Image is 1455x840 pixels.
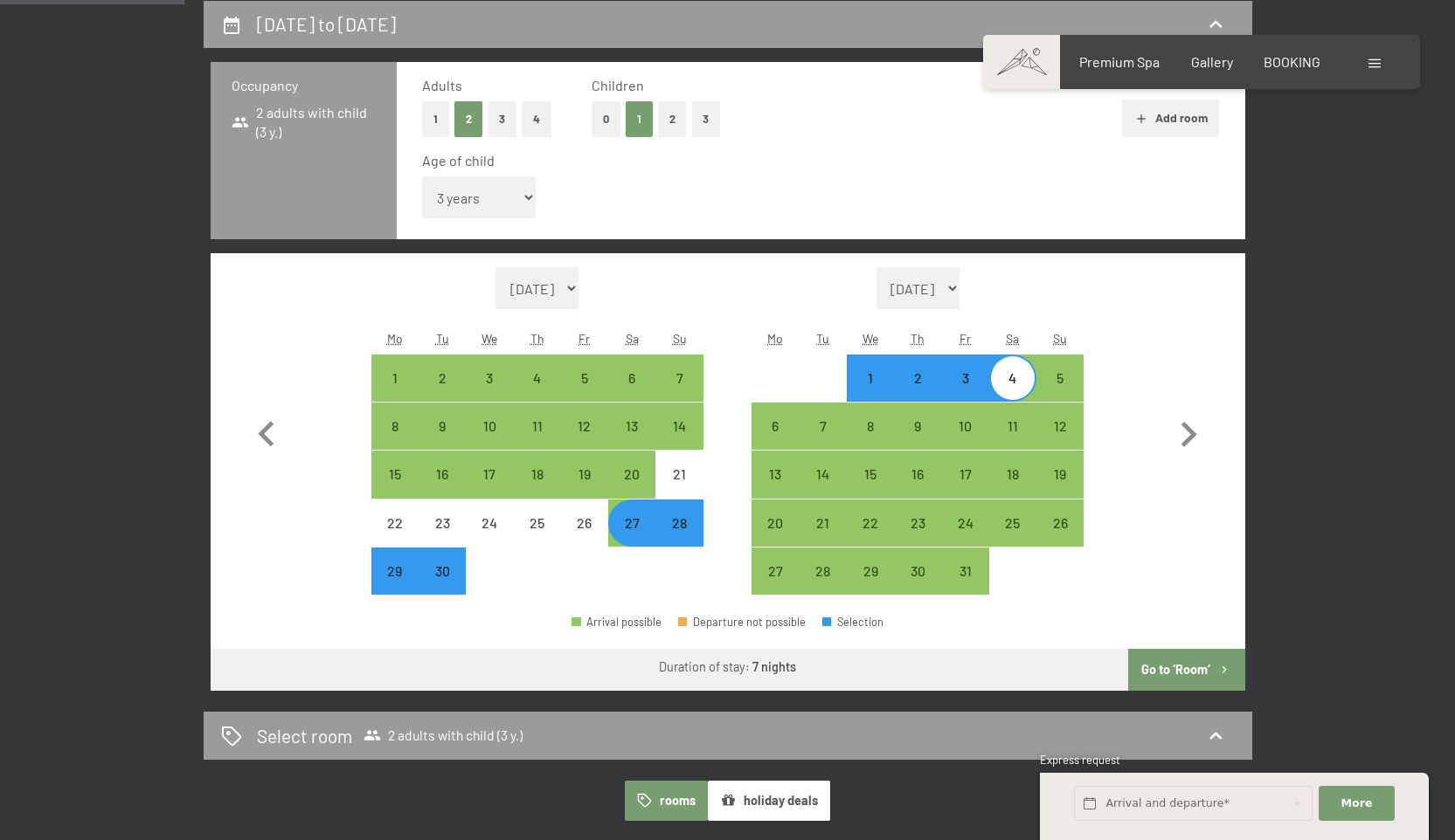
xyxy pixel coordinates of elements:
div: 28 [657,516,701,560]
div: Tue Jul 07 2026 [800,403,847,450]
div: Sun Jul 19 2026 [1036,451,1084,498]
div: 19 [1038,467,1082,511]
div: Arrival possible [419,403,466,450]
div: Sat Jun 06 2026 [608,355,655,402]
div: 24 [468,516,511,560]
div: Arrival possible [371,355,419,402]
div: 25 [991,516,1035,560]
span: Children [592,77,644,93]
div: Departure not possible [678,616,806,628]
div: Wed Jul 01 2026 [847,355,894,402]
div: Arrival possible [894,355,941,402]
div: Arrival possible [466,403,513,450]
div: 13 [610,419,654,463]
span: Adults [422,77,462,93]
button: Previous month [241,267,292,596]
div: Tue Jun 16 2026 [419,451,466,498]
button: 2 [454,101,483,137]
div: 1 [849,371,892,415]
div: Fri Jul 24 2026 [941,499,988,547]
div: Duration of stay: [659,658,796,676]
div: 18 [991,467,1035,511]
div: Arrival possible [941,451,988,498]
div: Thu Jun 25 2026 [514,499,561,547]
abbr: Saturday [626,331,639,346]
abbr: Sunday [1053,331,1067,346]
div: Tue Jul 14 2026 [800,451,847,498]
button: Next month [1163,267,1214,596]
div: Sat Jul 04 2026 [989,355,1036,402]
div: Arrival possible [655,403,703,450]
div: Arrival possible [1036,403,1084,450]
div: 21 [657,467,701,511]
button: Go to ‘Room’ [1128,649,1244,691]
b: 7 nights [752,659,796,674]
div: Thu Jun 18 2026 [514,451,561,498]
div: 25 [516,516,559,560]
div: 7 [657,371,701,415]
div: Arrival possible [752,547,799,595]
button: 4 [522,101,551,137]
div: Arrival possible [989,355,1036,402]
div: Fri Jul 10 2026 [941,403,988,450]
div: Arrival not possible [466,499,513,547]
div: Sat Jul 25 2026 [989,499,1036,547]
div: 11 [516,419,559,463]
div: Mon Jun 01 2026 [371,355,419,402]
div: Mon Jun 29 2026 [371,547,419,595]
div: Arrival possible [941,499,988,547]
span: Express request [1040,753,1120,767]
div: Fri Jun 26 2026 [561,499,608,547]
div: 7 [801,419,845,463]
div: Thu Jun 04 2026 [514,355,561,402]
div: Mon Jul 06 2026 [752,403,799,450]
div: 21 [801,516,845,560]
div: Arrival possible [608,451,655,498]
span: More [1341,795,1373,811]
div: 17 [943,467,987,511]
div: Mon Jun 15 2026 [371,451,419,498]
div: Age of child [422,151,1206,170]
div: 12 [1038,419,1082,463]
div: Selection [822,616,883,628]
div: Arrival possible [989,499,1036,547]
div: Arrival possible [847,499,894,547]
div: Arrival possible [514,451,561,498]
div: Arrival possible [655,355,703,402]
div: Mon Jul 20 2026 [752,499,799,547]
div: 16 [896,467,939,511]
div: 26 [563,516,606,560]
span: BOOKING [1264,53,1320,70]
div: Sun Jun 28 2026 [655,499,703,547]
abbr: Wednesday [863,331,878,346]
div: Arrival possible [514,403,561,450]
div: 13 [753,467,797,511]
div: Arrival possible [941,403,988,450]
div: 30 [896,564,939,608]
div: Sat Jun 27 2026 [608,499,655,547]
button: 0 [592,101,620,137]
div: 5 [1038,371,1082,415]
button: 2 [658,101,687,137]
div: Wed Jun 24 2026 [466,499,513,547]
div: Arrival possible [800,547,847,595]
div: 30 [420,564,464,608]
div: Thu Jul 09 2026 [894,403,941,450]
div: Arrival possible [466,355,513,402]
div: Arrival not possible [561,499,608,547]
div: 9 [420,419,464,463]
div: Sun Jul 12 2026 [1036,403,1084,450]
button: 3 [692,101,721,137]
div: Wed Jun 17 2026 [466,451,513,498]
button: rooms [625,781,708,821]
div: Arrival possible [371,451,419,498]
div: Wed Jul 15 2026 [847,451,894,498]
div: Arrival not possible [514,499,561,547]
div: Arrival possible [894,403,941,450]
div: 31 [943,564,987,608]
abbr: Saturday [1006,331,1019,346]
button: Add room [1122,100,1219,138]
div: Arrival possible [419,547,466,595]
div: Arrival possible [752,451,799,498]
div: 27 [753,564,797,608]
